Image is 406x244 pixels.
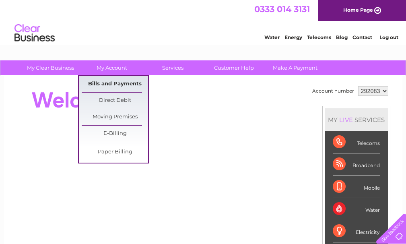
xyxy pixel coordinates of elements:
div: Clear Business is a trading name of Verastar Limited (registered in [GEOGRAPHIC_DATA] No. 3667643... [13,4,394,39]
a: My Account [78,60,145,75]
a: Water [264,34,280,40]
a: Contact [352,34,372,40]
div: Water [333,198,380,220]
div: Broadband [333,153,380,176]
a: E-Billing [82,126,148,142]
div: Mobile [333,176,380,198]
div: LIVE [338,116,354,124]
a: Energy [284,34,302,40]
a: Services [140,60,206,75]
a: My Clear Business [17,60,84,75]
a: Blog [336,34,348,40]
a: Bills and Payments [82,76,148,92]
div: MY SERVICES [325,108,388,131]
a: Customer Help [201,60,267,75]
a: Direct Debit [82,93,148,109]
a: Make A Payment [262,60,328,75]
img: logo.png [14,21,55,45]
div: Electricity [333,220,380,242]
a: 0333 014 3131 [254,4,310,14]
a: Log out [379,34,398,40]
a: Telecoms [307,34,331,40]
td: Account number [310,84,356,98]
a: Paper Billing [82,144,148,160]
a: Moving Premises [82,109,148,125]
div: Telecoms [333,131,380,153]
